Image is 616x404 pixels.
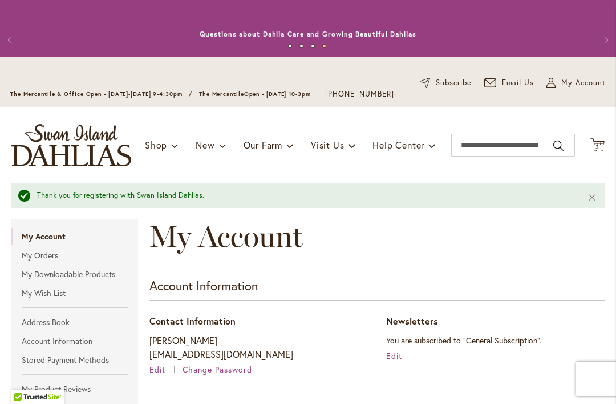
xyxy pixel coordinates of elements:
[420,77,472,89] a: Subscribe
[386,315,438,327] span: Newsletters
[590,138,605,153] button: 3
[11,285,138,302] a: My Wish List
[11,351,138,369] a: Stored Payment Methods
[372,139,424,151] span: Help Center
[561,77,606,89] span: My Account
[502,77,534,89] span: Email Us
[11,247,138,264] a: My Orders
[37,190,570,201] div: Thank you for registering with Swan Island Dahlias.
[311,44,315,48] button: 3 of 4
[10,90,244,98] span: The Mercantile & Office Open - [DATE]-[DATE] 9-4:30pm / The Mercantile
[11,266,138,283] a: My Downloadable Products
[322,44,326,48] button: 4 of 4
[595,143,599,151] span: 3
[288,44,292,48] button: 1 of 4
[11,124,131,166] a: store logo
[149,277,258,294] strong: Account Information
[299,44,303,48] button: 2 of 4
[11,314,138,331] a: Address Book
[149,334,368,361] p: [PERSON_NAME] [EMAIL_ADDRESS][DOMAIN_NAME]
[593,29,616,51] button: Next
[244,90,311,98] span: Open - [DATE] 10-3pm
[386,350,402,361] a: Edit
[484,77,534,89] a: Email Us
[145,139,167,151] span: Shop
[149,218,303,254] span: My Account
[9,363,40,395] iframe: Launch Accessibility Center
[546,77,606,89] button: My Account
[311,139,344,151] span: Visit Us
[244,139,282,151] span: Our Farm
[436,77,472,89] span: Subscribe
[196,139,214,151] span: New
[149,364,165,375] span: Edit
[149,315,236,327] span: Contact Information
[325,89,394,100] a: [PHONE_NUMBER]
[386,334,605,347] p: You are subscribed to "General Subscription".
[11,228,138,245] strong: My Account
[200,30,416,38] a: Questions about Dahlia Care and Growing Beautiful Dahlias
[11,333,138,350] a: Account Information
[183,364,252,375] a: Change Password
[149,364,180,375] a: Edit
[11,381,138,398] a: My Product Reviews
